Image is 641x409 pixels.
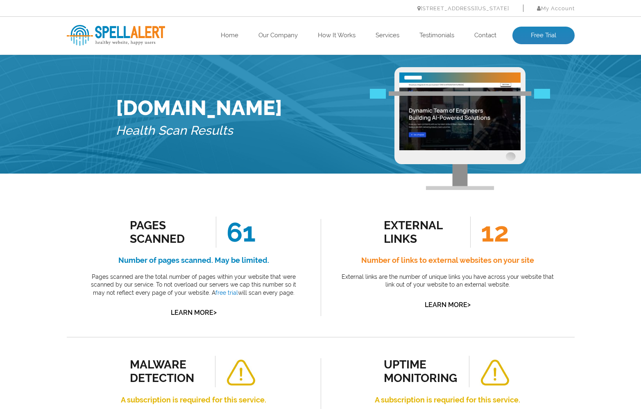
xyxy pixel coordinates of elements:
div: malware detection [130,358,204,385]
span: > [213,307,217,318]
h4: A subscription is requried for this service. [339,393,556,407]
a: free trial [215,289,238,296]
div: external links [384,219,458,246]
p: External links are the number of unique links you have across your website that link out of your ... [339,273,556,289]
h4: Number of pages scanned. May be limited. [85,254,302,267]
img: Free Webiste Analysis [370,136,550,146]
span: 61 [216,217,256,248]
a: Learn More> [171,309,217,316]
span: 12 [470,217,509,248]
img: Free Webiste Analysis [394,67,525,190]
img: Free Website Analysis [399,83,521,150]
p: Pages scanned are the total number of pages within your website that were scanned by our service.... [85,273,302,297]
h4: A subscription is required for this service. [85,393,302,407]
img: alert [226,359,256,386]
div: Pages Scanned [130,219,204,246]
img: alert [480,359,510,386]
h4: Number of links to external websites on your site [339,254,556,267]
span: > [467,299,471,310]
div: uptime monitoring [384,358,458,385]
h5: Health Scan Results [116,120,282,142]
a: Learn More> [425,301,471,309]
h1: [DOMAIN_NAME] [116,96,282,120]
